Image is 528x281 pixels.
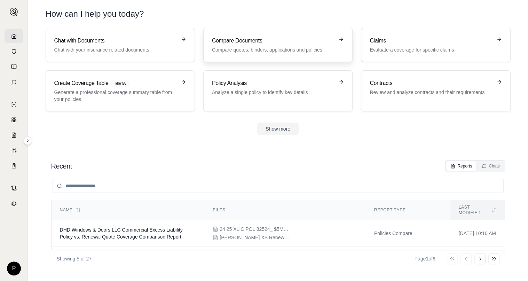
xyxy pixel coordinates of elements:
td: Policies Compare [366,220,450,247]
a: Create Coverage TableBETAGenerate a professional coverage summary table from your policies. [46,70,195,111]
a: Prompt Library [5,60,23,74]
td: [DATE] 10:10 AM [450,220,505,247]
p: Showing 5 of 27 [57,255,92,262]
button: Show more [257,123,299,135]
a: Coverage Table [5,159,23,173]
th: Report Type [366,200,450,220]
a: Policy AnalysisAnalyze a single policy to identify key details [203,70,353,111]
h3: Create Coverage Table [54,79,176,87]
a: Policy Comparisons [5,113,23,127]
a: Legal Search Engine [5,196,23,210]
span: WH Greene XS Renewal Quote_ $5Mx Primary.PDF [220,234,289,241]
h3: Contracts [370,79,492,87]
a: Documents Vault [5,45,23,58]
a: Contract Analysis [5,181,23,195]
a: Home [5,29,23,43]
a: ClaimsEvaluate a coverage for specific claims [361,28,510,62]
h3: Claims [370,37,492,45]
a: ContractsReview and analyze contracts and their requirements [361,70,510,111]
div: Reports [450,163,472,169]
h1: How can I help you today? [46,8,511,19]
span: BETA [111,80,130,87]
h3: Compare Documents [212,37,334,45]
button: Expand sidebar [24,136,32,145]
a: Claim Coverage [5,128,23,142]
span: DHD Windows & Doors LLC Commercial Excess Liability Policy vs. Renewal Quote Coverage Comparison ... [60,227,183,240]
p: Review and analyze contracts and their requirements [370,89,492,96]
h2: Recent [51,161,72,171]
p: Evaluate a coverage for specific claims [370,46,492,53]
th: Files [204,200,365,220]
div: Page 1 of 6 [415,255,435,262]
a: Single Policy [5,97,23,111]
button: Chats [478,161,504,171]
div: Name [60,207,196,213]
a: Chat with DocumentsChat with your insurance related documents [46,28,195,62]
div: P [7,262,21,275]
div: Chats [482,163,499,169]
a: Chat [5,75,23,89]
button: Expand sidebar [7,5,21,19]
a: Custom Report [5,143,23,157]
h3: Chat with Documents [54,37,176,45]
span: 24 25 XLIC POL 82524_ $5M X Primary.PDF [220,226,289,233]
p: Compare quotes, binders, applications and policies [212,46,334,53]
div: Last modified [459,204,496,216]
p: Generate a professional coverage summary table from your policies. [54,89,176,103]
button: Reports [446,161,476,171]
p: Analyze a single policy to identify key details [212,89,334,96]
img: Expand sidebar [10,8,18,16]
a: Compare DocumentsCompare quotes, binders, applications and policies [203,28,353,62]
h3: Policy Analysis [212,79,334,87]
p: Chat with your insurance related documents [54,46,176,53]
